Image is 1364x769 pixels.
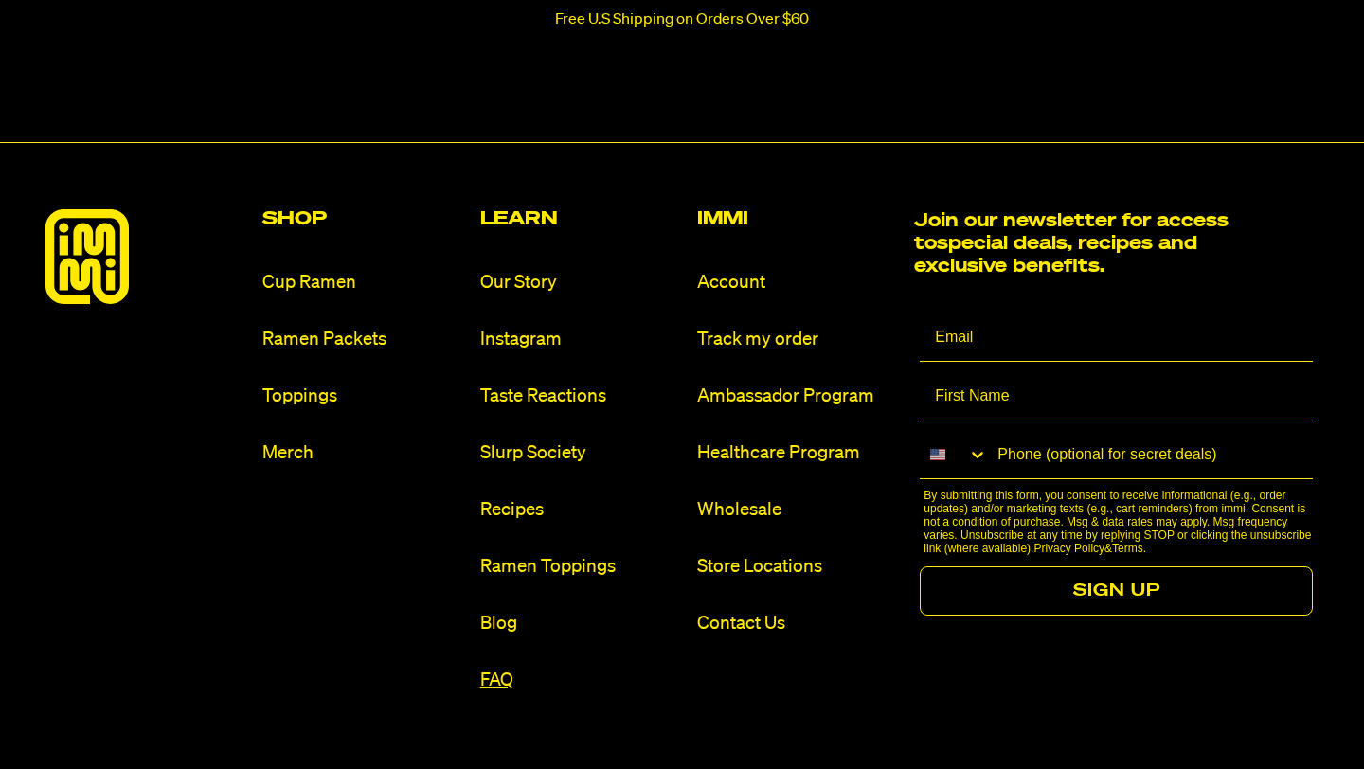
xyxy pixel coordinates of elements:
p: Free U.S Shipping on Orders Over $60 [555,11,809,28]
a: Ramen Packets [262,327,464,352]
a: Slurp Society [480,440,682,466]
input: Phone (optional for secret deals) [988,432,1313,478]
a: Merch [262,440,464,466]
a: Contact Us [697,611,899,636]
button: Search Countries [920,432,988,477]
input: First Name [920,373,1313,420]
a: Instagram [480,327,682,352]
a: Taste Reactions [480,384,682,409]
h2: Join our newsletter for access to special deals, recipes and exclusive benefits. [914,209,1241,277]
a: FAQ [480,668,682,693]
a: Toppings [262,384,464,409]
h2: Learn [480,209,682,228]
a: Our Story [480,270,682,295]
button: SIGN UP [920,566,1313,616]
a: Account [697,270,899,295]
img: immieats [45,209,129,304]
a: Healthcare Program [697,440,899,466]
a: Recipes [480,497,682,523]
h2: Immi [697,209,899,228]
p: By submitting this form, you consent to receive informational (e.g., order updates) and/or market... [924,489,1319,555]
h2: Shop [262,209,464,228]
a: Blog [480,611,682,636]
a: Ambassador Program [697,384,899,409]
a: Privacy Policy [1033,542,1104,555]
a: Cup Ramen [262,270,464,295]
a: Wholesale [697,497,899,523]
input: Email [920,314,1313,362]
a: Ramen Toppings [480,554,682,580]
a: Store Locations [697,554,899,580]
a: Terms [1112,542,1143,555]
a: Track my order [697,327,899,352]
img: United States [930,447,945,462]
